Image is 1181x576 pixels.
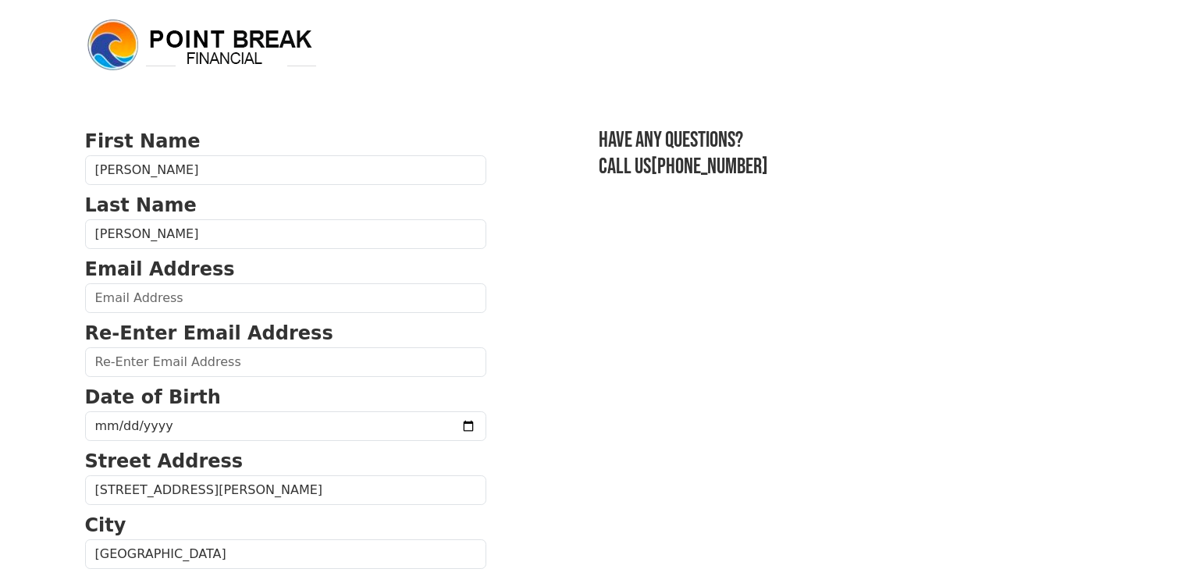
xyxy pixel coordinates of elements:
input: Last Name [85,219,486,249]
strong: Date of Birth [85,386,221,408]
strong: Street Address [85,450,244,472]
strong: Re-Enter Email Address [85,322,333,344]
strong: Email Address [85,258,235,280]
input: City [85,539,486,569]
img: logo.png [85,17,319,73]
input: Street Address [85,475,486,505]
h3: Have any questions? [599,127,1097,154]
input: First Name [85,155,486,185]
h3: Call us [599,154,1097,180]
strong: First Name [85,130,201,152]
input: Re-Enter Email Address [85,347,486,377]
a: [PHONE_NUMBER] [651,154,768,180]
strong: City [85,514,126,536]
input: Email Address [85,283,486,313]
strong: Last Name [85,194,197,216]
